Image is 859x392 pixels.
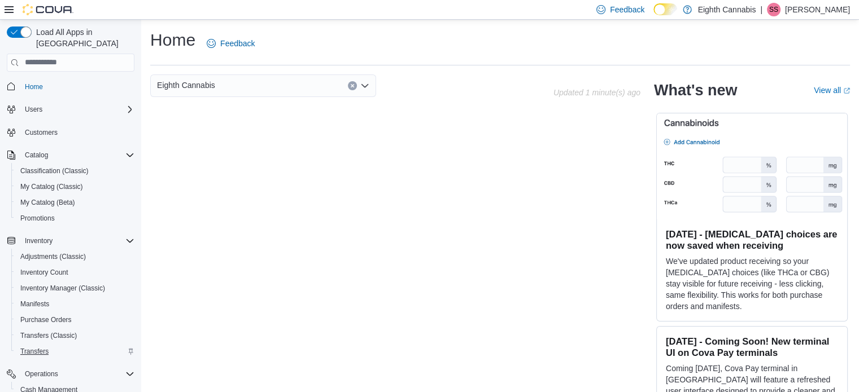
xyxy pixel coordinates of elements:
button: Home [2,78,139,95]
button: Classification (Classic) [11,163,139,179]
a: View allExternal link [814,86,850,95]
button: My Catalog (Beta) [11,195,139,210]
button: Catalog [2,147,139,163]
span: Feedback [610,4,644,15]
span: Inventory Count [16,266,134,279]
span: Promotions [16,212,134,225]
div: Shari Smiley [767,3,780,16]
p: Updated 1 minute(s) ago [553,88,640,97]
span: Operations [25,369,58,378]
span: Promotions [20,214,55,223]
a: Promotions [16,212,59,225]
span: Eighth Cannabis [157,78,215,92]
span: SS [769,3,778,16]
span: Customers [20,125,134,139]
span: Customers [25,128,58,137]
p: | [760,3,762,16]
a: Customers [20,126,62,139]
span: Adjustments (Classic) [16,250,134,263]
span: My Catalog (Beta) [20,198,75,207]
a: Manifests [16,297,54,311]
a: My Catalog (Beta) [16,196,80,209]
button: Catalog [20,148,53,162]
span: Purchase Orders [20,315,72,324]
button: Manifests [11,296,139,312]
span: Transfers [20,347,49,356]
span: Transfers (Classic) [16,329,134,342]
button: Adjustments (Classic) [11,249,139,265]
a: My Catalog (Classic) [16,180,88,193]
button: My Catalog (Classic) [11,179,139,195]
span: Home [20,80,134,94]
span: Operations [20,367,134,381]
span: Inventory [20,234,134,248]
button: Inventory Count [11,265,139,280]
img: Cova [23,4,73,15]
a: Classification (Classic) [16,164,93,178]
span: Users [20,103,134,116]
button: Promotions [11,210,139,226]
button: Inventory [20,234,57,248]
span: Classification (Classic) [16,164,134,178]
span: My Catalog (Beta) [16,196,134,209]
span: Manifests [16,297,134,311]
h3: [DATE] - Coming Soon! New terminal UI on Cova Pay terminals [666,336,838,358]
a: Inventory Count [16,266,73,279]
span: Classification (Classic) [20,166,89,175]
button: Operations [2,366,139,382]
svg: External link [843,87,850,94]
a: Purchase Orders [16,313,76,327]
span: Transfers [16,345,134,358]
button: Clear input [348,81,357,90]
span: My Catalog (Classic) [20,182,83,191]
span: Home [25,82,43,91]
span: Inventory Manager (Classic) [20,284,105,293]
span: Adjustments (Classic) [20,252,86,261]
h2: What's new [654,81,737,99]
span: Inventory [25,236,53,245]
span: Inventory Count [20,268,68,277]
button: Inventory [2,233,139,249]
a: Home [20,80,47,94]
p: [PERSON_NAME] [785,3,850,16]
button: Transfers [11,343,139,359]
span: Manifests [20,299,49,309]
span: Users [25,105,42,114]
a: Adjustments (Classic) [16,250,90,263]
span: Feedback [220,38,255,49]
span: Transfers (Classic) [20,331,77,340]
p: Eighth Cannabis [697,3,756,16]
a: Transfers [16,345,53,358]
input: Dark Mode [653,3,677,15]
button: Purchase Orders [11,312,139,328]
button: Users [20,103,47,116]
p: We've updated product receiving so your [MEDICAL_DATA] choices (like THCa or CBG) stay visible fo... [666,256,838,312]
span: My Catalog (Classic) [16,180,134,193]
button: Operations [20,367,63,381]
span: Purchase Orders [16,313,134,327]
span: Catalog [25,151,48,160]
button: Open list of options [360,81,369,90]
h3: [DATE] - [MEDICAL_DATA] choices are now saved when receiving [666,228,838,251]
button: Users [2,102,139,117]
button: Transfers (Classic) [11,328,139,343]
h1: Home [150,29,195,51]
button: Inventory Manager (Classic) [11,280,139,296]
a: Inventory Manager (Classic) [16,281,110,295]
button: Customers [2,124,139,140]
span: Dark Mode [653,15,654,16]
a: Feedback [202,32,259,55]
span: Inventory Manager (Classic) [16,281,134,295]
span: Load All Apps in [GEOGRAPHIC_DATA] [32,27,134,49]
span: Catalog [20,148,134,162]
a: Transfers (Classic) [16,329,81,342]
